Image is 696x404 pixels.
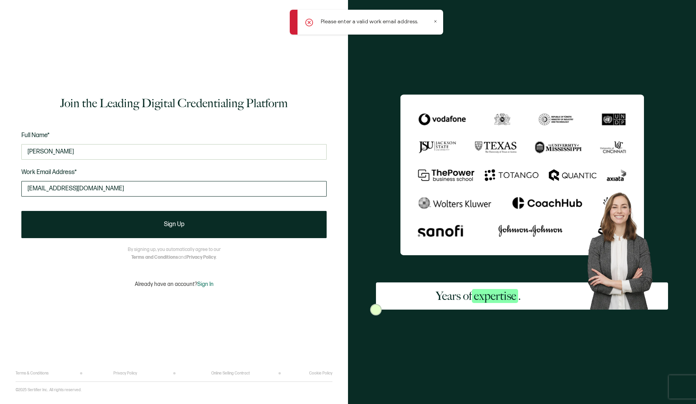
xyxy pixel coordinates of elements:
a: Terms & Conditions [16,371,49,376]
span: Work Email Address* [21,169,77,176]
a: Privacy Policy [113,371,137,376]
a: Terms and Conditions [131,254,178,260]
span: Full Name* [21,132,50,139]
input: Enter your work email address [21,181,327,197]
span: Sign Up [164,221,184,228]
p: By signing up, you automatically agree to our and . [128,246,221,261]
img: Sertifier Signup [370,304,382,315]
h1: Join the Leading Digital Credentialing Platform [60,96,288,111]
p: Already have an account? [135,281,214,287]
img: Sertifier Signup - Years of <span class="strong-h">expertise</span>. [400,94,644,255]
span: expertise [472,289,518,303]
a: Cookie Policy [309,371,332,376]
input: Jane Doe [21,144,327,160]
span: Sign In [197,281,214,287]
a: Online Selling Contract [211,371,250,376]
img: Sertifier Signup - Years of <span class="strong-h">expertise</span>. Hero [580,186,668,310]
p: ©2025 Sertifier Inc.. All rights reserved. [16,388,82,392]
p: Please enter a valid work email address. [321,17,418,26]
button: Sign Up [21,211,327,238]
a: Privacy Policy [186,254,216,260]
h2: Years of . [436,288,521,304]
